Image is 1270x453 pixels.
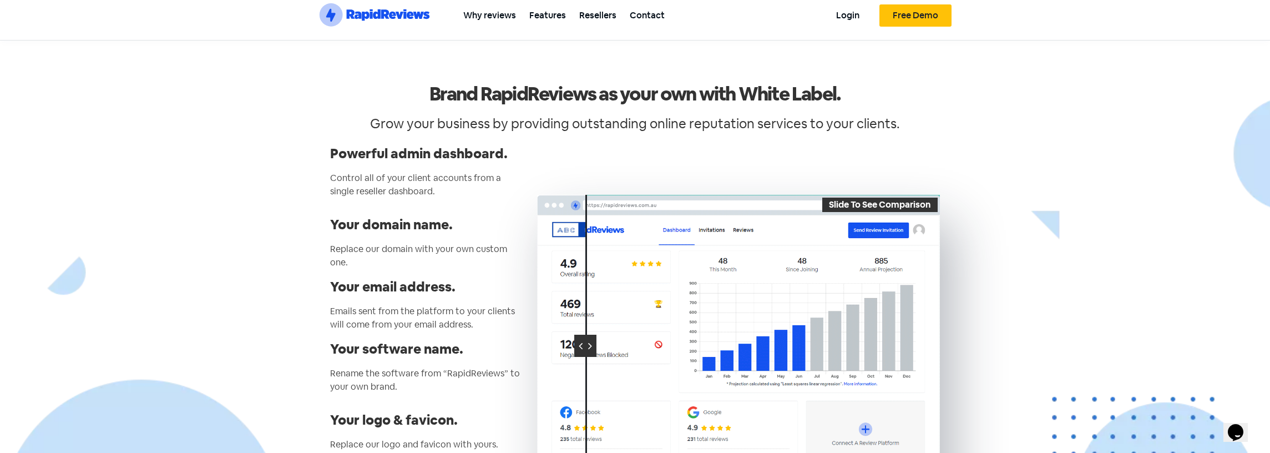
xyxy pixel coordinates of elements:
[330,305,526,331] div: Emails sent from the platform to your clients will come from your email address.
[330,438,526,451] p: Replace our logo and favicon with yours.
[829,3,866,28] a: Login
[879,4,952,27] a: Free Demo
[623,3,671,28] a: Contact
[573,3,623,28] a: Resellers
[325,82,946,106] h2: Brand RapidReviews as your own with White Label.
[330,414,526,427] h4: Your logo & favicon.
[822,198,938,212] div: Slide To See Comparison
[330,218,526,231] h4: Your domain name.
[1223,409,1259,442] iframe: chat widget
[523,3,573,28] a: Features
[330,343,526,356] h4: Your software name.
[330,172,526,198] p: Control all of your client accounts from a single reseller dashboard.
[330,367,526,394] p: Rename the software from “RapidReviews” to your own brand.
[330,243,526,269] div: Replace our domain with your own custom one.
[893,11,938,20] span: Free Demo
[330,147,526,160] h4: Powerful admin dashboard.
[457,3,523,28] a: Why reviews
[330,280,526,294] h4: Your email address.
[325,117,946,130] h2: Grow your business by providing outstanding online reputation services to your clients.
